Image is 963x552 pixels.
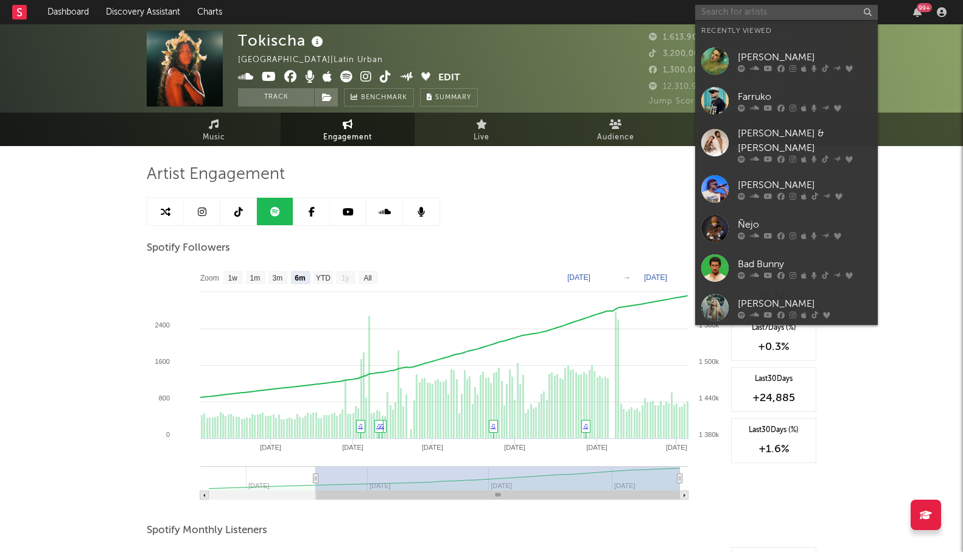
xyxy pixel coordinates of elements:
text: [DATE] [260,444,281,451]
a: Ñejo [695,209,878,248]
span: 12,310,969 Monthly Listeners [649,83,782,91]
a: ♫ [379,422,384,429]
div: [GEOGRAPHIC_DATA] | Latin Urban [238,53,397,68]
a: ♫ [358,422,363,429]
button: Summary [420,88,478,107]
span: 1,300,000 [649,66,704,74]
span: Spotify Monthly Listeners [147,523,267,538]
div: [PERSON_NAME] & [PERSON_NAME] [738,127,872,156]
div: [PERSON_NAME] [738,50,872,65]
span: Jump Score: 73.2 [649,97,720,105]
input: Search for artists [695,5,878,20]
text: Zoom [200,274,219,282]
div: Bad Bunny [738,257,872,271]
text: 1 440k [699,394,720,402]
a: Live [415,113,548,146]
a: Audience [548,113,682,146]
div: Last 7 Days (%) [738,323,810,334]
a: ♫ [376,422,381,429]
text: [DATE] [342,444,363,451]
div: [PERSON_NAME] [738,296,872,311]
span: 1,613,903 [649,33,702,41]
a: Farruko [695,81,878,121]
text: 800 [159,394,170,402]
a: [PERSON_NAME] [695,288,878,327]
div: Last 30 Days (%) [738,425,810,436]
a: Playlists/Charts [682,113,816,146]
text: [DATE] [644,273,667,282]
span: 3,200,000 [649,50,705,58]
text: All [363,274,371,282]
div: Ñejo [738,217,872,232]
span: Spotify Followers [147,241,230,256]
text: [DATE] [666,444,687,451]
text: 6m [295,274,305,282]
text: [DATE] [567,273,590,282]
div: [PERSON_NAME] [738,178,872,192]
span: Engagement [323,130,372,145]
span: Artist Engagement [147,167,285,182]
div: +24,885 [738,391,810,405]
button: Track [238,88,314,107]
text: 0 [166,431,170,438]
text: 1m [250,274,261,282]
a: [PERSON_NAME] & [PERSON_NAME] [695,121,878,169]
text: [DATE] [504,444,525,451]
text: 1w [228,274,238,282]
div: 99 + [917,3,932,12]
span: Live [474,130,489,145]
text: 3m [273,274,283,282]
a: [PERSON_NAME] [695,169,878,209]
div: Last 30 Days [738,374,810,385]
a: Benchmark [344,88,414,107]
text: 1 380k [699,431,720,438]
text: 1y [341,274,349,282]
a: Music [147,113,281,146]
text: YTD [316,274,331,282]
div: +0.3 % [738,340,810,354]
text: 1 500k [699,358,720,365]
div: Recently Viewed [701,24,872,38]
div: Farruko [738,89,872,104]
text: → [623,273,631,282]
button: 99+ [913,7,922,17]
a: ♫ [583,422,588,429]
a: Engagement [281,113,415,146]
text: 1 560k [699,321,720,329]
text: 1600 [155,358,170,365]
text: 2400 [155,321,170,329]
div: +1.6 % [738,442,810,456]
span: Music [203,130,225,145]
span: Summary [435,94,471,101]
a: ♫ [491,422,496,429]
a: [PERSON_NAME] [695,41,878,81]
text: [DATE] [422,444,443,451]
text: [DATE] [586,444,608,451]
span: Audience [597,130,634,145]
button: Edit [438,71,460,86]
div: Tokischa [238,30,326,51]
a: Bad Bunny [695,248,878,288]
span: Benchmark [361,91,407,105]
